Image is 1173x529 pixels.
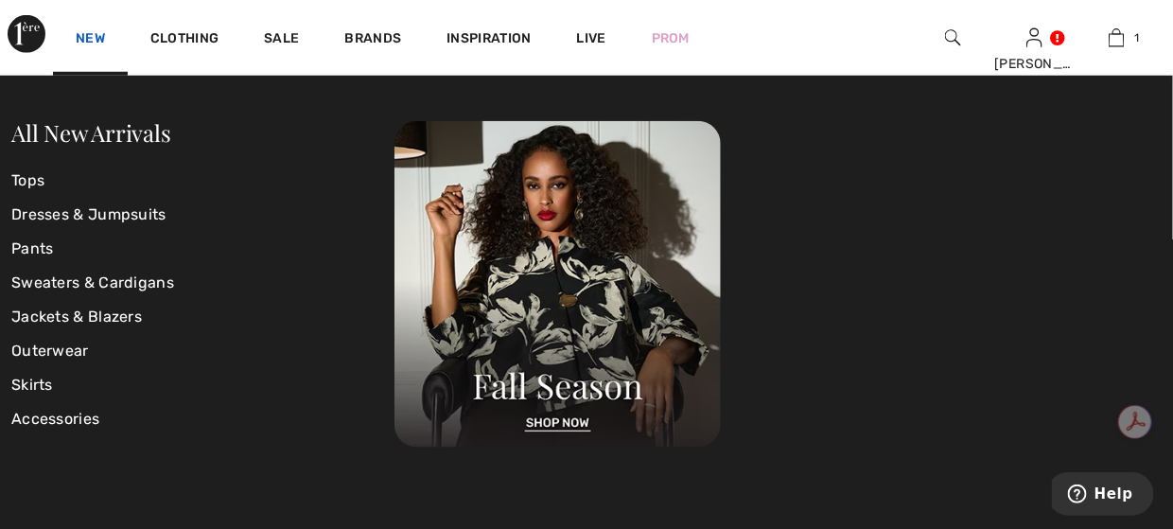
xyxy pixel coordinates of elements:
[264,30,299,50] a: Sale
[446,30,531,50] span: Inspiration
[11,368,394,402] a: Skirts
[1026,28,1042,46] a: Sign In
[11,117,170,148] a: All New Arrivals
[1026,26,1042,49] img: My Info
[1052,472,1154,520] iframe: Opens a widget where you can find more information
[11,402,394,436] a: Accessories
[994,54,1075,74] div: [PERSON_NAME]
[345,30,402,50] a: Brands
[11,198,394,232] a: Dresses & Jumpsuits
[1134,29,1139,46] span: 1
[11,232,394,266] a: Pants
[1077,26,1157,49] a: 1
[8,15,45,53] img: 1ère Avenue
[945,26,961,49] img: search the website
[11,164,394,198] a: Tops
[76,30,105,50] a: New
[1109,26,1125,49] img: My Bag
[11,300,394,334] a: Jackets & Blazers
[394,121,721,448] img: 250825120107_a8d8ca038cac6.jpg
[11,266,394,300] a: Sweaters & Cardigans
[150,30,219,50] a: Clothing
[11,334,394,368] a: Outerwear
[652,28,690,48] a: Prom
[577,28,606,48] a: Live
